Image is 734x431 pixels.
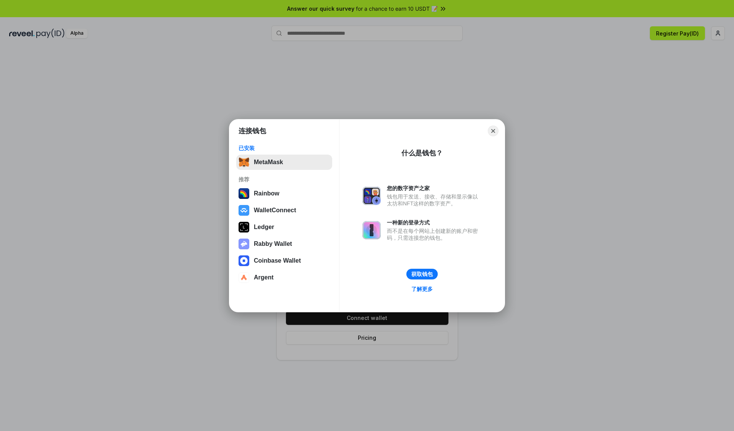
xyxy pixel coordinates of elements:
[236,236,332,252] button: Rabby Wallet
[254,190,279,197] div: Rainbow
[239,126,266,136] h1: 连接钱包
[236,186,332,201] button: Rainbow
[387,193,482,207] div: 钱包用于发送、接收、存储和显示像以太坊和NFT这样的数字资产。
[236,270,332,285] button: Argent
[239,145,330,152] div: 已安装
[239,176,330,183] div: 推荐
[236,253,332,268] button: Coinbase Wallet
[406,269,438,279] button: 获取钱包
[254,224,274,231] div: Ledger
[401,149,443,158] div: 什么是钱包？
[239,205,249,216] img: svg+xml,%3Csvg%20width%3D%2228%22%20height%3D%2228%22%20viewBox%3D%220%200%2028%2028%22%20fill%3D...
[236,155,332,170] button: MetaMask
[254,159,283,166] div: MetaMask
[254,207,296,214] div: WalletConnect
[239,255,249,266] img: svg+xml,%3Csvg%20width%3D%2228%22%20height%3D%2228%22%20viewBox%3D%220%200%2028%2028%22%20fill%3D...
[254,241,292,247] div: Rabby Wallet
[254,274,274,281] div: Argent
[387,228,482,241] div: 而不是在每个网站上创建新的账户和密码，只需连接您的钱包。
[362,221,381,239] img: svg+xml,%3Csvg%20xmlns%3D%22http%3A%2F%2Fwww.w3.org%2F2000%2Fsvg%22%20fill%3D%22none%22%20viewBox...
[236,220,332,235] button: Ledger
[407,284,437,294] a: 了解更多
[239,157,249,168] img: svg+xml,%3Csvg%20fill%3D%22none%22%20height%3D%2233%22%20viewBox%3D%220%200%2035%2033%22%20width%...
[488,126,499,136] button: Close
[254,257,301,264] div: Coinbase Wallet
[239,272,249,283] img: svg+xml,%3Csvg%20width%3D%2228%22%20height%3D%2228%22%20viewBox%3D%220%200%2028%2028%22%20fill%3D...
[362,187,381,205] img: svg+xml,%3Csvg%20xmlns%3D%22http%3A%2F%2Fwww.w3.org%2F2000%2Fsvg%22%20fill%3D%22none%22%20viewBox...
[239,222,249,232] img: svg+xml,%3Csvg%20xmlns%3D%22http%3A%2F%2Fwww.w3.org%2F2000%2Fsvg%22%20width%3D%2228%22%20height%3...
[239,239,249,249] img: svg+xml,%3Csvg%20xmlns%3D%22http%3A%2F%2Fwww.w3.org%2F2000%2Fsvg%22%20fill%3D%22none%22%20viewBox...
[387,219,482,226] div: 一种新的登录方式
[411,286,433,292] div: 了解更多
[239,188,249,199] img: svg+xml,%3Csvg%20width%3D%22120%22%20height%3D%22120%22%20viewBox%3D%220%200%20120%20120%22%20fil...
[236,203,332,218] button: WalletConnect
[411,271,433,278] div: 获取钱包
[387,185,482,192] div: 您的数字资产之家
